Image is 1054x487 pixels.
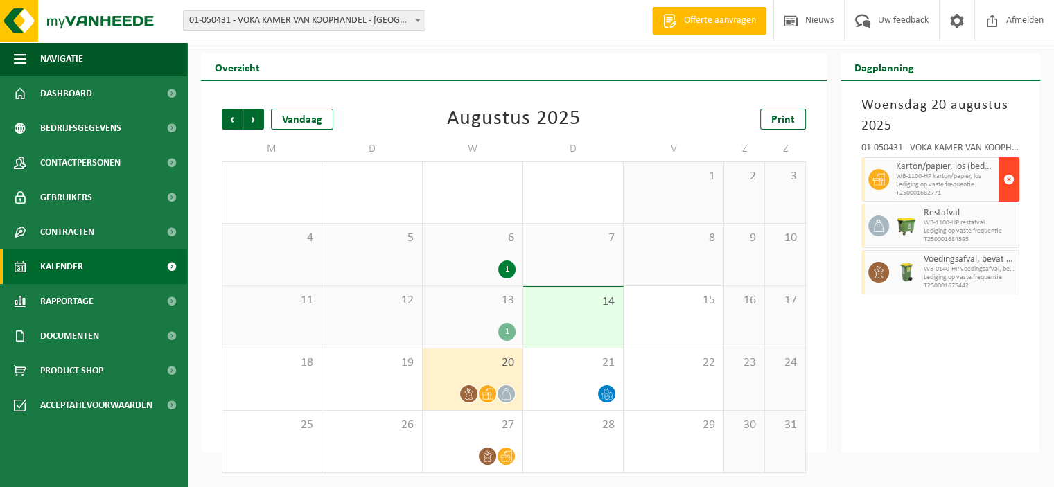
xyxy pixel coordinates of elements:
span: 29 [631,418,717,433]
span: 20 [430,355,516,371]
td: Z [765,136,806,161]
span: 6 [430,231,516,246]
span: 24 [772,355,798,371]
h3: Woensdag 20 augustus 2025 [861,95,1019,136]
span: 31 [772,418,798,433]
span: 21 [530,355,616,371]
span: 18 [229,355,315,371]
span: 7 [530,231,616,246]
span: Bedrijfsgegevens [40,111,121,145]
span: 26 [329,418,415,433]
span: 28 [530,418,616,433]
span: 14 [530,294,616,310]
td: V [624,136,724,161]
span: 15 [631,293,717,308]
span: Contactpersonen [40,145,121,180]
span: WB-0140-HP voedingsafval, bevat producten van dierlijke oors [924,265,1015,274]
span: 19 [329,355,415,371]
span: Rapportage [40,284,94,319]
div: Augustus 2025 [447,109,581,130]
span: Voedingsafval, bevat producten van dierlijke oorsprong, onverpakt, categorie 3 [924,254,1015,265]
span: 01-050431 - VOKA KAMER VAN KOOPHANDEL - KORTRIJK [184,11,425,30]
span: 16 [731,293,757,308]
span: Volgende [243,109,264,130]
span: 10 [772,231,798,246]
span: 27 [430,418,516,433]
span: 25 [229,418,315,433]
td: W [423,136,523,161]
img: WB-0140-HPE-GN-50 [896,262,917,283]
span: 9 [731,231,757,246]
span: Karton/papier, los (bedrijven) [896,161,995,172]
td: D [322,136,423,161]
span: Lediging op vaste frequentie [896,181,995,189]
img: WB-1100-HPE-GN-50 [896,215,917,236]
span: T250001682771 [896,189,995,197]
span: WB-1100-HP restafval [924,219,1015,227]
span: 2 [731,169,757,184]
span: 01-050431 - VOKA KAMER VAN KOOPHANDEL - KORTRIJK [183,10,425,31]
span: Gebruikers [40,180,92,215]
span: 12 [329,293,415,308]
span: Contracten [40,215,94,249]
a: Print [760,109,806,130]
a: Offerte aanvragen [652,7,766,35]
span: 17 [772,293,798,308]
span: 8 [631,231,717,246]
div: Vandaag [271,109,333,130]
span: Product Shop [40,353,103,388]
span: Lediging op vaste frequentie [924,227,1015,236]
span: 13 [430,293,516,308]
span: Lediging op vaste frequentie [924,274,1015,282]
span: 22 [631,355,717,371]
span: 11 [229,293,315,308]
span: WB-1100-HP karton/papier, los [896,172,995,181]
div: 01-050431 - VOKA KAMER VAN KOOPHANDEL - [GEOGRAPHIC_DATA] [861,143,1019,157]
span: Kalender [40,249,83,284]
span: Navigatie [40,42,83,76]
span: Acceptatievoorwaarden [40,388,152,423]
span: Vorige [222,109,243,130]
span: Restafval [924,208,1015,219]
td: Z [724,136,765,161]
td: M [222,136,322,161]
span: T250001675442 [924,282,1015,290]
span: 3 [772,169,798,184]
span: 4 [229,231,315,246]
h2: Dagplanning [841,53,928,80]
span: 23 [731,355,757,371]
div: 1 [498,323,516,341]
span: Offerte aanvragen [680,14,759,28]
h2: Overzicht [201,53,274,80]
span: Print [771,114,795,125]
span: Documenten [40,319,99,353]
span: 1 [631,169,717,184]
td: D [523,136,624,161]
span: 5 [329,231,415,246]
span: T250001684595 [924,236,1015,244]
span: Dashboard [40,76,92,111]
span: 30 [731,418,757,433]
div: 1 [498,260,516,278]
